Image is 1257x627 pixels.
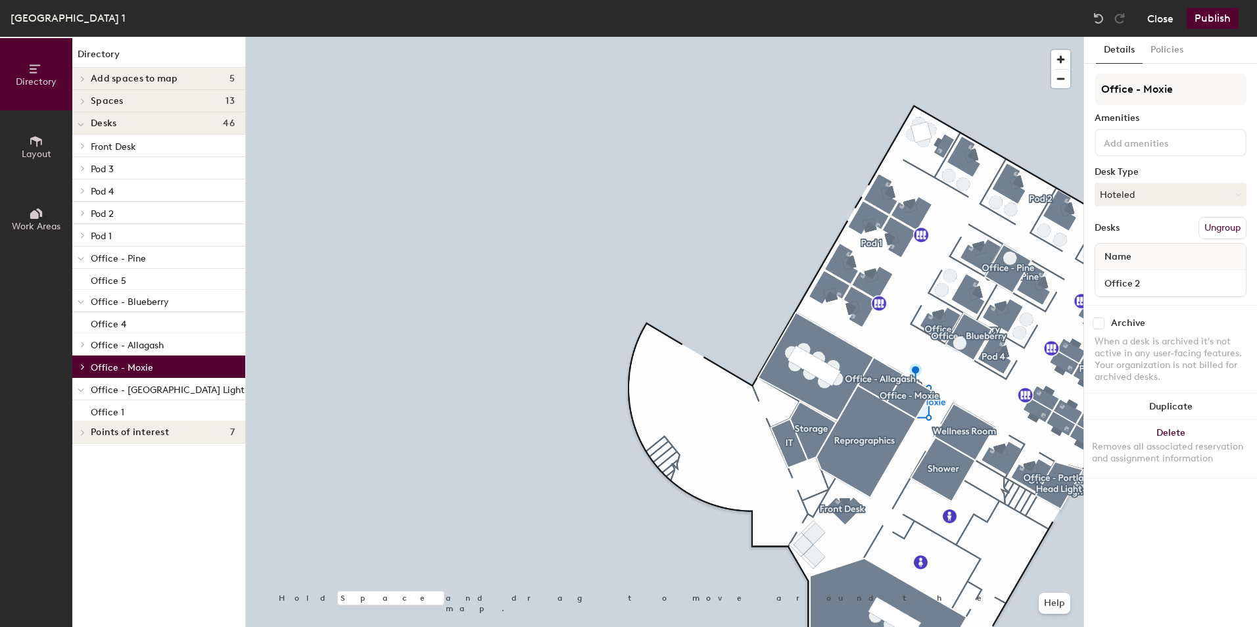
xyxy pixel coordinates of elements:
[1039,593,1070,614] button: Help
[225,96,235,106] span: 13
[91,362,153,373] span: Office - Moxie
[1147,8,1174,29] button: Close
[1096,37,1143,64] button: Details
[1101,134,1220,150] input: Add amenities
[91,164,114,175] span: Pod 3
[230,427,235,438] span: 7
[91,253,146,264] span: Office - Pine
[91,74,178,84] span: Add spaces to map
[91,384,245,396] span: Office - [GEOGRAPHIC_DATA] Light
[229,74,235,84] span: 5
[1092,441,1249,465] div: Removes all associated reservation and assignment information
[1113,12,1126,25] img: Redo
[22,149,51,160] span: Layout
[91,315,126,330] p: Office 4
[91,403,124,418] p: Office 1
[223,118,235,129] span: 46
[72,47,245,68] h1: Directory
[1084,420,1257,478] button: DeleteRemoves all associated reservation and assignment information
[11,10,126,26] div: [GEOGRAPHIC_DATA] 1
[91,271,126,287] p: Office 5
[1111,318,1145,329] div: Archive
[91,96,124,106] span: Spaces
[1095,183,1246,206] button: Hoteled
[1098,274,1243,292] input: Unnamed desk
[12,221,60,232] span: Work Areas
[1095,223,1120,233] div: Desks
[1084,394,1257,420] button: Duplicate
[91,186,114,197] span: Pod 4
[91,208,114,220] span: Pod 2
[91,340,164,351] span: Office - Allagash
[91,427,169,438] span: Points of interest
[1198,217,1246,239] button: Ungroup
[1098,245,1138,269] span: Name
[91,231,112,242] span: Pod 1
[1143,37,1191,64] button: Policies
[1187,8,1239,29] button: Publish
[1092,12,1105,25] img: Undo
[1095,113,1246,124] div: Amenities
[16,76,57,87] span: Directory
[91,296,169,308] span: Office - Blueberry
[91,141,136,152] span: Front Desk
[1095,336,1246,383] div: When a desk is archived it's not active in any user-facing features. Your organization is not bil...
[91,118,116,129] span: Desks
[1095,167,1246,177] div: Desk Type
